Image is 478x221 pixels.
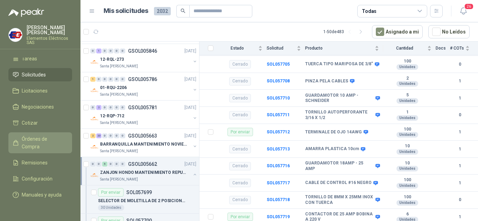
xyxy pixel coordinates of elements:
[114,49,119,53] div: 0
[128,49,157,53] p: GSOL005846
[267,147,290,152] a: SOL057713
[8,156,72,169] a: Remisiones
[102,133,107,138] div: 0
[22,71,46,79] span: Solicitudes
[181,8,185,13] span: search
[450,214,470,220] b: 1
[396,64,418,70] div: Unidades
[128,133,157,138] p: GSOL005663
[102,49,107,53] div: 0
[80,185,199,214] a: Por enviarSOL057699SELECTOR DE MOLETILLA DE 2 POSICIONES30 Unidades
[383,76,431,81] b: 2
[229,94,251,102] div: Cerrado
[396,98,418,104] div: Unidades
[450,61,470,68] b: 0
[383,46,426,51] span: Cantidad
[102,77,107,82] div: 0
[96,77,101,82] div: 0
[372,25,423,38] button: Asignado a mi
[396,132,418,138] div: Unidades
[267,130,290,134] a: SOL057712
[114,162,119,167] div: 0
[450,78,470,84] b: 1
[396,115,418,121] div: Unidades
[305,79,348,84] b: PINZA PELA CABLES
[90,162,96,167] div: 0
[305,130,362,135] b: TERMINALE DE OJO 14AWG
[396,166,418,171] div: Unidades
[128,77,157,82] p: GSOL005786
[383,161,431,166] b: 10
[9,28,22,42] img: Company Logo
[90,160,198,182] a: 0 0 5 0 0 0 GSOL005662[DATE] Company LogoZANJON HONDO MANTENIMIENTO REPUESTOSSanta [PERSON_NAME]
[218,42,267,55] th: Estado
[8,172,72,185] a: Configuración
[267,62,290,67] a: SOL057705
[267,112,290,117] a: SOL057711
[362,7,377,15] div: Todas
[450,42,478,55] th: # COTs
[450,129,470,135] b: 1
[227,128,253,136] div: Por enviar
[450,146,470,153] b: 1
[450,95,470,102] b: 1
[120,105,125,110] div: 0
[8,100,72,113] a: Negociaciones
[100,64,138,69] p: Santa [PERSON_NAME]
[120,133,125,138] div: 0
[22,191,62,199] span: Manuales y ayuda
[227,213,253,221] div: Por enviar
[184,104,196,111] p: [DATE]
[90,103,198,126] a: 0 2 0 0 0 0 GSOL005781[DATE] Company Logo12-RQP-712Santa [PERSON_NAME]
[90,105,96,110] div: 0
[229,111,251,119] div: Cerrado
[457,5,470,17] button: 26
[184,133,196,139] p: [DATE]
[428,25,470,38] button: No Leídos
[267,163,290,168] b: SOL057716
[27,36,72,45] p: Elementos Eléctricos SAS
[90,133,96,138] div: 2
[114,133,119,138] div: 0
[108,162,113,167] div: 0
[450,180,470,186] b: 1
[8,84,72,97] a: Licitaciones
[108,77,113,82] div: 0
[98,188,124,197] div: Por enviar
[383,127,431,132] b: 100
[96,162,101,167] div: 0
[100,141,187,148] p: BARRANQUILLA MANTENIMIENTO NOVIEMBRE
[154,7,171,15] span: 2032
[90,115,99,123] img: Company Logo
[267,96,290,101] a: SOL057710
[108,49,113,53] div: 0
[229,196,251,204] div: Cerrado
[305,161,374,171] b: GUARDAMOTOR 18AMP - 25 AMP
[267,79,290,83] a: SOL057708
[450,46,464,51] span: # COTs
[100,148,138,154] p: Santa [PERSON_NAME]
[267,46,295,51] span: Solicitud
[184,161,196,168] p: [DATE]
[396,149,418,155] div: Unidades
[383,59,431,64] b: 100
[229,60,251,68] div: Cerrado
[114,77,119,82] div: 0
[22,87,48,95] span: Licitaciones
[396,200,418,206] div: Unidades
[22,119,38,127] span: Cotizar
[102,162,107,167] div: 5
[267,181,290,185] b: SOL057717
[305,194,374,205] b: TORNILLO DE 8MM X 25MM INOX CON TUERCA
[8,132,72,153] a: Órdenes de Compra
[229,77,251,86] div: Cerrado
[114,105,119,110] div: 0
[22,135,65,150] span: Órdenes de Compra
[229,179,251,187] div: Cerrado
[8,188,72,201] a: Manuales y ayuda
[267,197,290,202] a: SOL057718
